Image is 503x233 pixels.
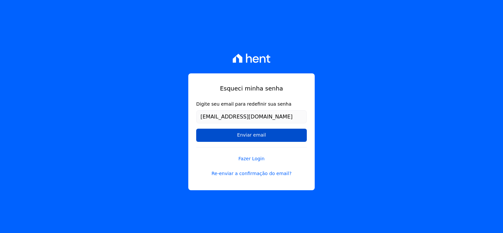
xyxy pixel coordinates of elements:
[196,101,307,108] label: Digite seu email para redefinir sua senha
[196,129,307,142] input: Enviar email
[196,84,307,93] h1: Esqueci minha senha
[196,110,307,123] input: Email
[196,147,307,162] a: Fazer Login
[196,170,307,177] a: Re-enviar a confirmação do email?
